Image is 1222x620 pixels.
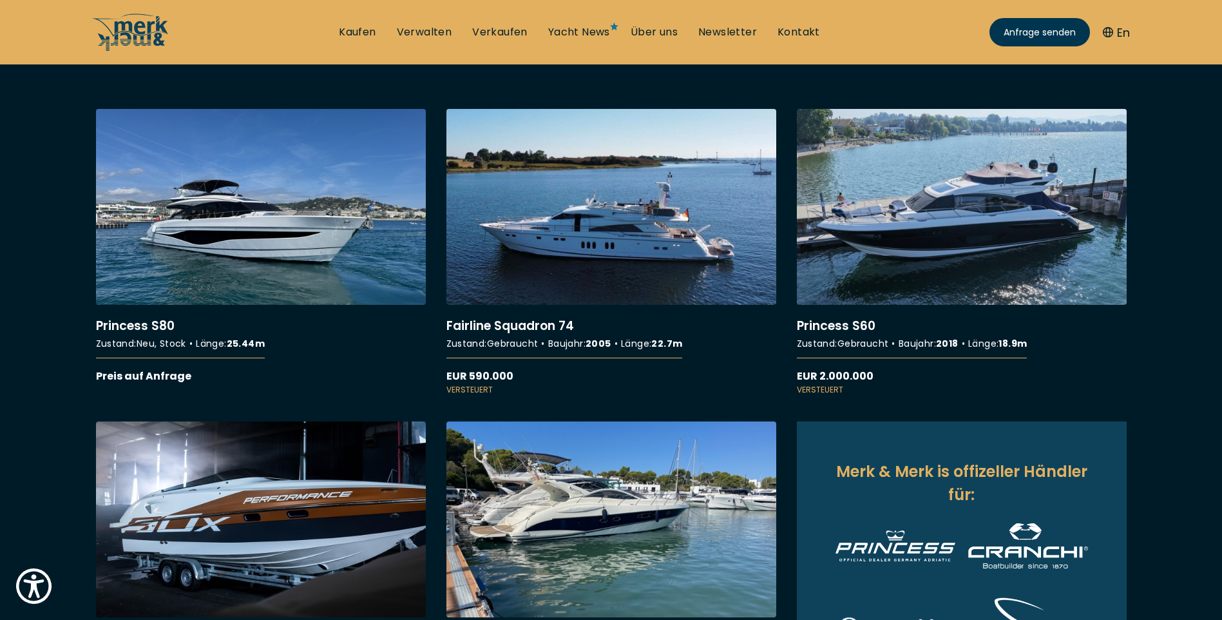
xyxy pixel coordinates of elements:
[989,18,1090,46] a: Anfrage senden
[835,530,955,561] img: Princess Yachts
[1004,26,1076,39] span: Anfrage senden
[13,565,55,607] button: Show Accessibility Preferences
[397,25,452,39] a: Verwalten
[968,523,1088,568] img: Cranchi
[778,25,820,39] a: Kontakt
[698,25,757,39] a: Newsletter
[797,109,1127,396] a: More details aboutPrincess S60
[446,109,776,396] a: More details aboutFairline Squadron 74
[472,25,528,39] a: Verkaufen
[631,25,678,39] a: Über uns
[339,25,376,39] a: Kaufen
[1103,24,1130,41] button: En
[548,25,610,39] a: Yacht News
[835,460,1088,507] h2: Merk & Merk is offizeller Händler für:
[96,109,426,384] a: More details aboutPrincess S80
